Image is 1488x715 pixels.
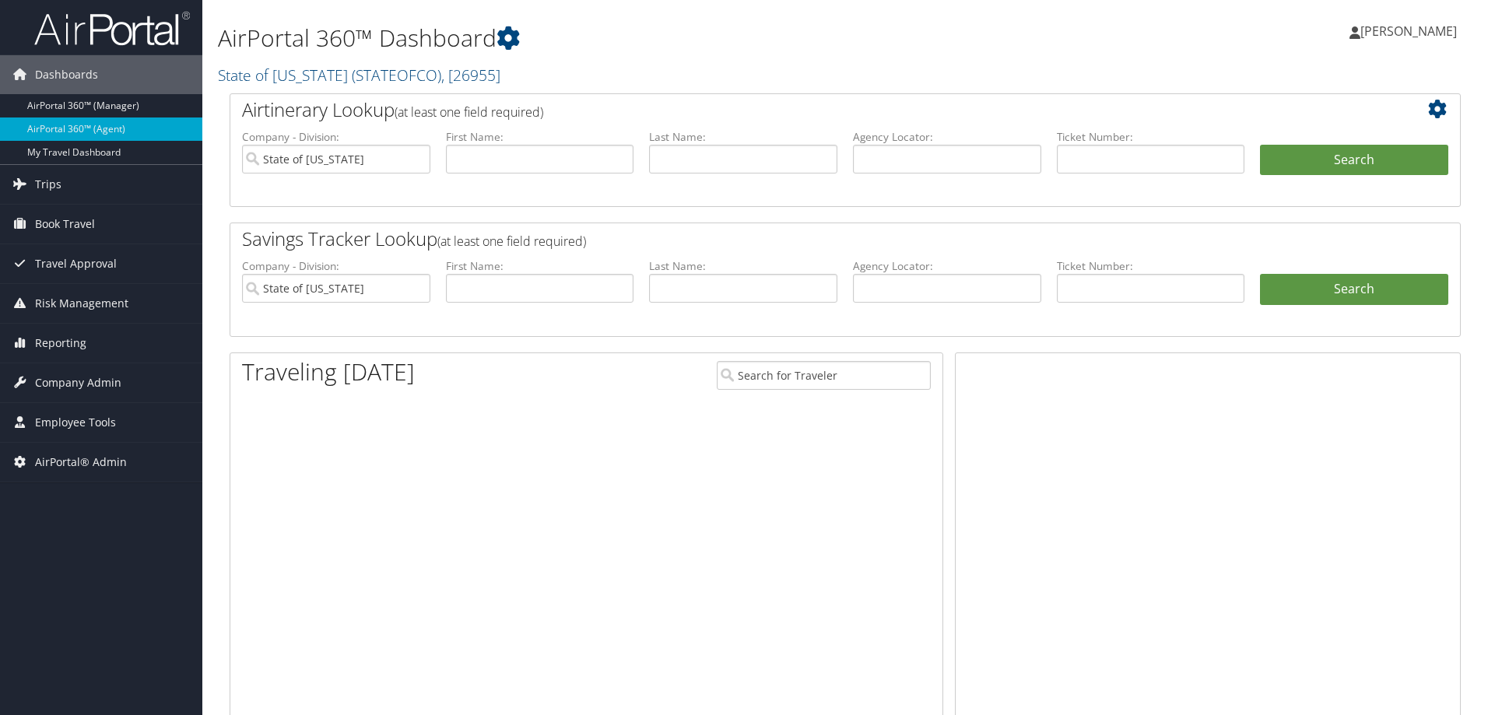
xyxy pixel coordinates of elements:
a: State of [US_STATE] [218,65,500,86]
span: [PERSON_NAME] [1360,23,1457,40]
label: Last Name: [649,129,837,145]
span: ( STATEOFCO ) [352,65,441,86]
span: Employee Tools [35,403,116,442]
button: Search [1260,145,1448,176]
label: Ticket Number: [1057,129,1245,145]
span: Travel Approval [35,244,117,283]
label: Company - Division: [242,129,430,145]
h2: Savings Tracker Lookup [242,226,1346,252]
span: (at least one field required) [437,233,586,250]
span: Trips [35,165,61,204]
h1: AirPortal 360™ Dashboard [218,22,1055,54]
span: Risk Management [35,284,128,323]
label: Last Name: [649,258,837,274]
label: Agency Locator: [853,129,1041,145]
a: Search [1260,274,1448,305]
span: Company Admin [35,363,121,402]
span: Dashboards [35,55,98,94]
span: Reporting [35,324,86,363]
label: Agency Locator: [853,258,1041,274]
input: search accounts [242,274,430,303]
label: First Name: [446,129,634,145]
h1: Traveling [DATE] [242,356,415,388]
img: airportal-logo.png [34,10,190,47]
label: Ticket Number: [1057,258,1245,274]
span: AirPortal® Admin [35,443,127,482]
span: , [ 26955 ] [441,65,500,86]
a: [PERSON_NAME] [1349,8,1472,54]
span: Book Travel [35,205,95,244]
input: Search for Traveler [717,361,931,390]
label: Company - Division: [242,258,430,274]
label: First Name: [446,258,634,274]
span: (at least one field required) [395,103,543,121]
h2: Airtinerary Lookup [242,96,1346,123]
